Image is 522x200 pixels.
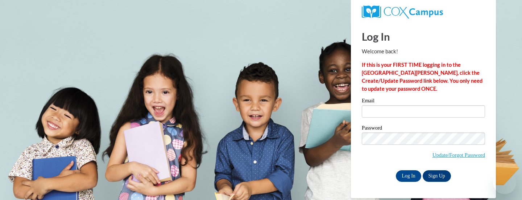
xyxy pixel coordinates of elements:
h1: Log In [362,29,485,44]
img: COX Campus [362,5,443,19]
a: Sign Up [423,170,451,182]
a: COX Campus [362,5,485,19]
a: Update/Forgot Password [432,152,485,158]
input: Log In [396,170,421,182]
iframe: Button to launch messaging window [493,171,516,194]
strong: If this is your FIRST TIME logging in to the [GEOGRAPHIC_DATA][PERSON_NAME], click the Create/Upd... [362,62,482,92]
label: Password [362,125,485,132]
p: Welcome back! [362,48,485,56]
label: Email [362,98,485,105]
